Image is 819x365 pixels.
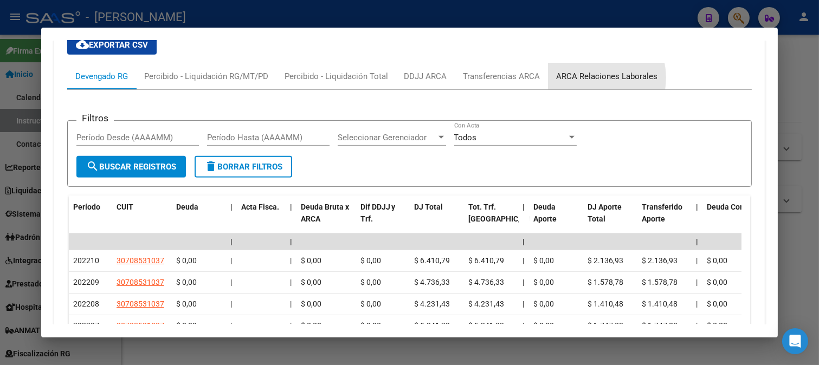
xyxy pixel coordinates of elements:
[534,321,554,330] span: $ 0,00
[195,156,292,178] button: Borrar Filtros
[415,299,450,308] span: $ 4.231,43
[557,70,658,82] div: ARCA Relaciones Laborales
[301,278,321,286] span: $ 0,00
[176,299,197,308] span: $ 0,00
[356,195,410,243] datatable-header-cell: Dif DDJJ y Trf.
[523,203,525,211] span: |
[338,133,436,142] span: Seleccionar Gerenciador
[465,195,519,243] datatable-header-cell: Tot. Trf. Bruto
[697,321,698,330] span: |
[73,321,99,330] span: 202207
[530,195,584,243] datatable-header-cell: Deuda Aporte
[230,256,232,265] span: |
[415,203,443,211] span: DJ Total
[642,321,678,330] span: $ 1.747,08
[117,321,164,330] span: 30708531037
[176,278,197,286] span: $ 0,00
[697,203,699,211] span: |
[204,160,217,173] mat-icon: delete
[469,256,505,265] span: $ 6.410,79
[86,160,99,173] mat-icon: search
[469,321,505,330] span: $ 5.241,23
[301,256,321,265] span: $ 0,00
[176,321,197,330] span: $ 0,00
[534,203,557,224] span: Deuda Aporte
[697,256,698,265] span: |
[584,195,638,243] datatable-header-cell: DJ Aporte Total
[112,195,172,243] datatable-header-cell: CUIT
[237,195,286,243] datatable-header-cell: Acta Fisca.
[534,299,554,308] span: $ 0,00
[230,278,232,286] span: |
[117,299,164,308] span: 30708531037
[415,278,450,286] span: $ 4.736,33
[782,328,808,354] div: Open Intercom Messenger
[285,70,388,82] div: Percibido - Liquidación Total
[290,256,292,265] span: |
[360,256,381,265] span: $ 0,00
[290,203,292,211] span: |
[176,256,197,265] span: $ 0,00
[697,299,698,308] span: |
[76,156,186,178] button: Buscar Registros
[523,299,525,308] span: |
[73,203,100,211] span: Período
[703,195,757,243] datatable-header-cell: Deuda Contr.
[707,203,752,211] span: Deuda Contr.
[404,70,447,82] div: DDJJ ARCA
[360,321,381,330] span: $ 0,00
[76,38,89,51] mat-icon: cloud_download
[290,237,292,246] span: |
[642,278,678,286] span: $ 1.578,78
[588,256,624,265] span: $ 2.136,93
[697,237,699,246] span: |
[415,256,450,265] span: $ 6.410,79
[469,203,543,224] span: Tot. Trf. [GEOGRAPHIC_DATA]
[523,237,525,246] span: |
[534,256,554,265] span: $ 0,00
[642,299,678,308] span: $ 1.410,48
[697,278,698,286] span: |
[290,278,292,286] span: |
[144,70,268,82] div: Percibido - Liquidación RG/MT/PD
[76,112,114,124] h3: Filtros
[69,195,112,243] datatable-header-cell: Período
[638,195,692,243] datatable-header-cell: Transferido Aporte
[117,256,164,265] span: 30708531037
[523,256,525,265] span: |
[117,203,133,211] span: CUIT
[519,195,530,243] datatable-header-cell: |
[523,278,525,286] span: |
[301,203,349,224] span: Deuda Bruta x ARCA
[230,203,233,211] span: |
[76,40,148,50] span: Exportar CSV
[290,321,292,330] span: |
[707,256,728,265] span: $ 0,00
[415,321,450,330] span: $ 5.241,23
[410,195,465,243] datatable-header-cell: DJ Total
[296,195,356,243] datatable-header-cell: Deuda Bruta x ARCA
[707,299,728,308] span: $ 0,00
[301,299,321,308] span: $ 0,00
[73,256,99,265] span: 202210
[360,278,381,286] span: $ 0,00
[534,278,554,286] span: $ 0,00
[241,203,279,211] span: Acta Fisca.
[523,321,525,330] span: |
[469,278,505,286] span: $ 4.736,33
[67,35,157,55] button: Exportar CSV
[588,321,624,330] span: $ 1.747,08
[707,278,728,286] span: $ 0,00
[454,133,477,142] span: Todos
[176,203,198,211] span: Deuda
[73,278,99,286] span: 202209
[642,203,683,224] span: Transferido Aporte
[588,278,624,286] span: $ 1.578,78
[73,299,99,308] span: 202208
[463,70,540,82] div: Transferencias ARCA
[469,299,505,308] span: $ 4.231,43
[86,162,176,172] span: Buscar Registros
[226,195,237,243] datatable-header-cell: |
[360,299,381,308] span: $ 0,00
[707,321,728,330] span: $ 0,00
